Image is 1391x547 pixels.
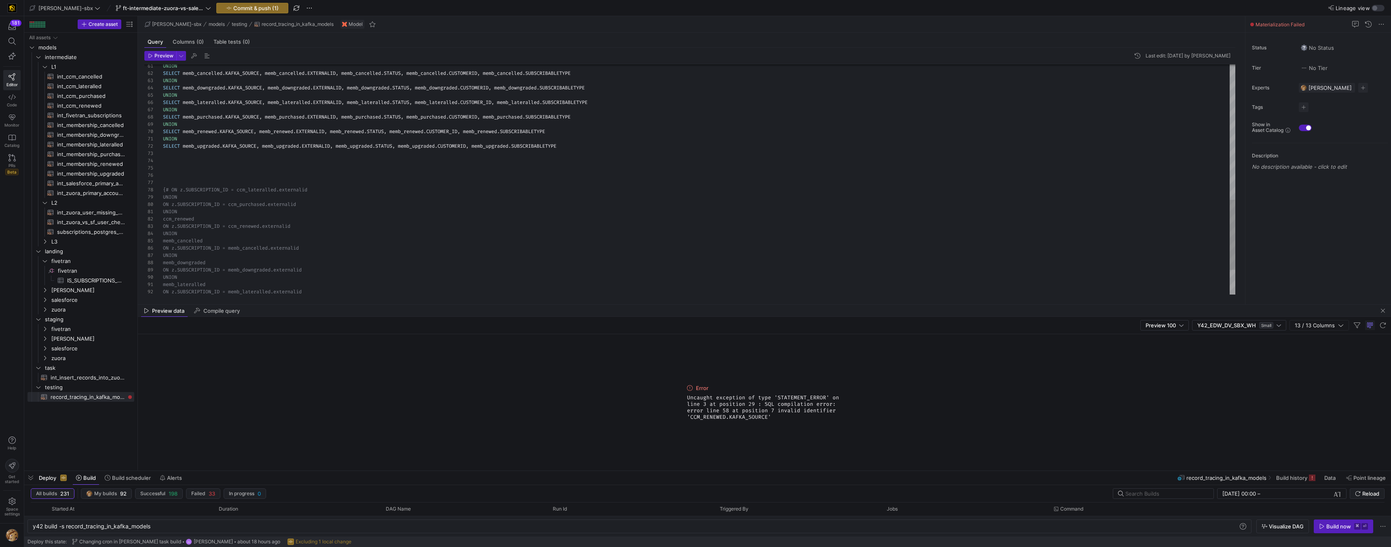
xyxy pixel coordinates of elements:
div: GJ [186,539,192,545]
span: CUSTOMER_ID [460,99,491,106]
span: Visualize DAG [1269,523,1304,530]
span: Tier [1252,65,1292,71]
button: 181 [3,19,21,34]
span: landing [45,247,133,256]
span: memb_purchased [183,114,222,120]
div: Press SPACE to select this row. [27,42,134,52]
kbd: ⌘ [1354,523,1361,530]
span: Point lineage [1353,475,1386,481]
span: int_ccm_cancelled​​​​​​​​​​ [57,72,125,81]
span: . [364,128,367,135]
span: EXTERNALID [307,114,336,120]
a: IS_SUBSCRIPTIONS_API_PUBLIC_SUBSCRIPTIONS​​​​​​​​​ [27,276,134,285]
span: . [389,85,392,91]
span: , [477,70,480,76]
span: memb_downgraded [415,85,457,91]
span: Materialization Failed [1256,21,1304,28]
span: fivetran [51,257,133,266]
a: int_membership_upgraded​​​​​​​​​​ [27,169,134,178]
span: memb_purchased [341,114,381,120]
span: Show in Asset Catalog [1252,122,1283,133]
span: . [310,99,313,106]
span: My builds [94,491,117,496]
button: 13 / 13 Columns [1290,320,1349,331]
div: 65 [144,91,153,99]
img: No status [1301,45,1307,51]
a: subscriptions_postgres_kafka_joined_view​​​​​​​​​​ [27,227,134,237]
button: No tierNo Tier [1299,63,1330,73]
button: All builds231 [31,488,74,499]
span: Get started [5,474,19,484]
span: Preview 100 [1146,322,1176,329]
span: , [262,99,265,106]
span: 92 [120,490,127,497]
button: [PERSON_NAME]-sbx [143,19,203,29]
span: about 18 hours ago [237,539,280,545]
span: fivetran [51,324,133,334]
img: https://storage.googleapis.com/y42-prod-data-exchange/images/uAsz27BndGEK0hZWDFeOjoxA7jCwgK9jE472... [8,4,16,12]
span: memb_renewed [259,128,293,135]
span: record_tracing_in_kafka_models​​​​​​​​​​ [51,392,125,402]
span: memb_lateralled [347,99,389,106]
span: zuora [51,354,133,363]
span: , [491,99,494,106]
img: https://storage.googleapis.com/y42-prod-data-exchange/images/1Nvl5cecG3s9yuu18pSpZlzl4PBNfpIlp06V... [1300,85,1307,91]
button: Build [72,471,99,485]
button: Create asset [78,19,121,29]
div: Press SPACE to select this row. [27,120,134,130]
span: , [384,128,387,135]
span: memb_cancelled [183,70,222,76]
div: 64 [144,84,153,91]
span: All builds [36,491,57,496]
span: memb_purchased [265,114,304,120]
button: https://storage.googleapis.com/y42-prod-data-exchange/images/1Nvl5cecG3s9yuu18pSpZlzl4PBNfpIlp06V... [81,488,132,499]
a: int_membership_cancelled​​​​​​​​​​ [27,120,134,130]
span: Model [349,21,363,27]
span: zuora [51,305,133,314]
span: memb_cancelled [406,70,446,76]
span: STATUS [384,70,401,76]
span: Editor [6,82,18,87]
span: , [262,85,265,91]
span: memb_renewed [330,128,364,135]
span: Changing cron in [PERSON_NAME] task build [79,539,181,545]
div: Press SPACE to select this row. [27,246,134,256]
span: , [259,114,262,120]
span: SUBSCRIBABLETYPE [539,85,585,91]
span: int_ccm_lateralled​​​​​​​​​​ [57,82,125,91]
a: Code [3,90,21,110]
input: End datetime [1262,490,1315,497]
a: Spacesettings [3,494,21,520]
button: Changing cron in [PERSON_NAME] task buildGJ[PERSON_NAME]about 18 hours ago [70,536,282,547]
span: [PERSON_NAME] [51,334,133,343]
span: , [409,99,412,106]
span: , [259,70,262,76]
span: memb_downgraded [494,85,537,91]
a: int_membership_downgraded​​​​​​​​​​ [27,130,134,140]
input: Start datetime [1222,490,1256,497]
span: PRs [8,163,15,168]
span: , [457,128,460,135]
span: EXTERNALID [313,85,341,91]
span: 33 [209,490,215,497]
span: . [539,99,542,106]
div: Press SPACE to select this row. [27,33,134,42]
span: . [304,70,307,76]
span: . [423,128,426,135]
span: CUSTOMER_ID [426,128,457,135]
a: int_membership_renewed​​​​​​​​​​ [27,159,134,169]
span: . [310,85,313,91]
span: , [401,114,404,120]
span: testing [45,383,133,392]
img: https://storage.googleapis.com/y42-prod-data-exchange/images/1Nvl5cecG3s9yuu18pSpZlzl4PBNfpIlp06V... [6,529,19,542]
a: int_membership_lateralled​​​​​​​​​​ [27,140,134,149]
div: Press SPACE to select this row. [27,52,134,62]
span: CUSTOMERID [449,114,477,120]
span: . [381,114,384,120]
span: Catalog [4,143,19,148]
a: PRsBeta [3,151,21,178]
span: int_membership_cancelled​​​​​​​​​​ [57,121,125,130]
div: All assets [29,35,51,40]
a: Catalog [3,131,21,151]
button: Commit & push (1) [216,3,288,13]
